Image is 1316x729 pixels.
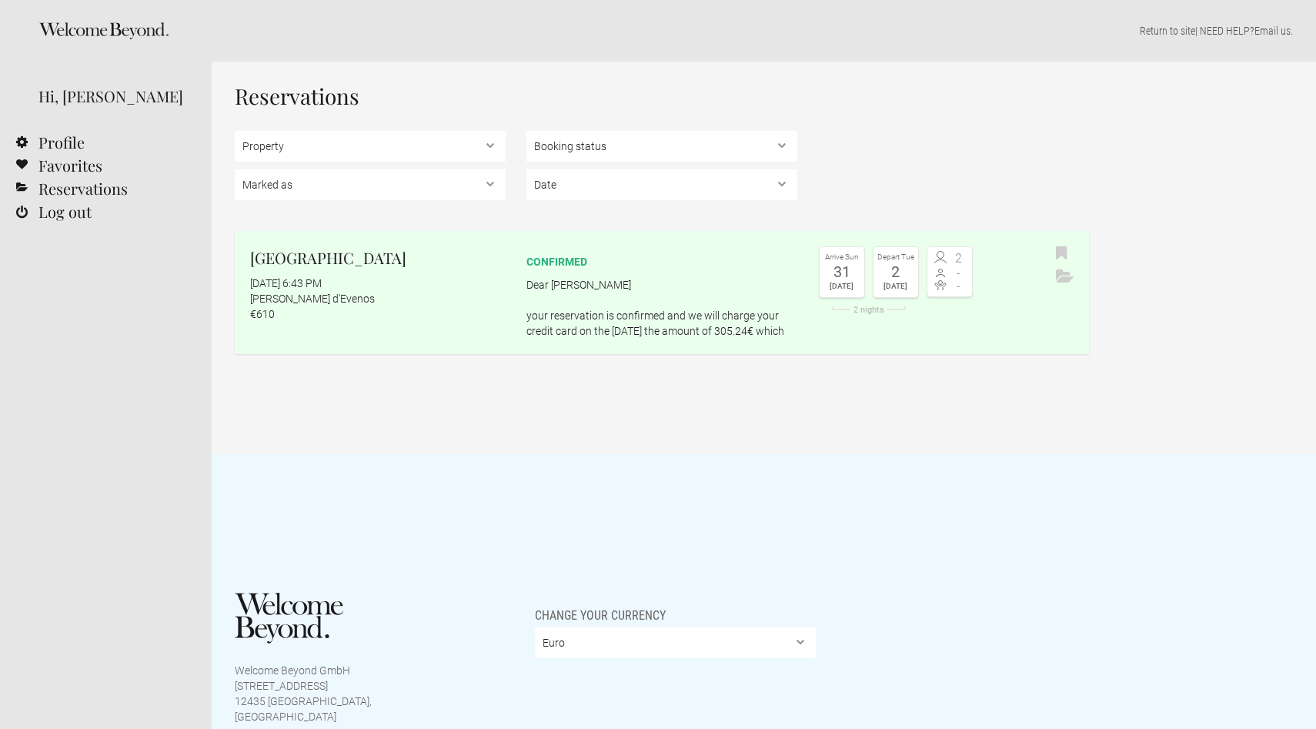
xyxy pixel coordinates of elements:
span: 2 [950,252,968,265]
div: 2 [877,264,914,279]
div: Depart Tue [877,251,914,264]
span: - [950,280,968,293]
flynt-date-display: [DATE] 6:43 PM [250,277,322,289]
p: | NEED HELP? . [235,23,1293,38]
div: Arrive Sun [823,251,860,264]
button: Bookmark [1052,242,1071,266]
button: Archive [1052,266,1077,289]
div: [DATE] [823,279,860,293]
p: Dear [PERSON_NAME] your reservation is confirmed and we will charge your credit card on the [DATE... [526,277,797,339]
div: [DATE] [877,279,914,293]
span: - [950,267,968,279]
div: confirmed [526,254,797,269]
a: Email us [1254,25,1291,37]
select: Change your currency [535,627,817,658]
flynt-currency: €610 [250,308,275,320]
select: , [526,169,797,200]
a: Return to site [1140,25,1195,37]
select: , , [526,131,797,162]
h2: [GEOGRAPHIC_DATA] [250,246,506,269]
a: [GEOGRAPHIC_DATA] [DATE] 6:43 PM [PERSON_NAME] d'Evenos €610 confirmed Dear [PERSON_NAME] your re... [235,231,1089,354]
select: , , , [235,169,506,200]
h1: Reservations [235,85,1089,108]
div: [PERSON_NAME] d'Evenos [250,291,506,306]
div: 31 [823,264,860,279]
span: Change your currency [535,593,666,624]
div: Hi, [PERSON_NAME] [38,85,189,108]
p: Welcome Beyond GmbH [STREET_ADDRESS] 12435 [GEOGRAPHIC_DATA], [GEOGRAPHIC_DATA] [235,663,372,724]
img: Welcome Beyond [235,593,343,644]
div: 2 nights [819,306,919,314]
